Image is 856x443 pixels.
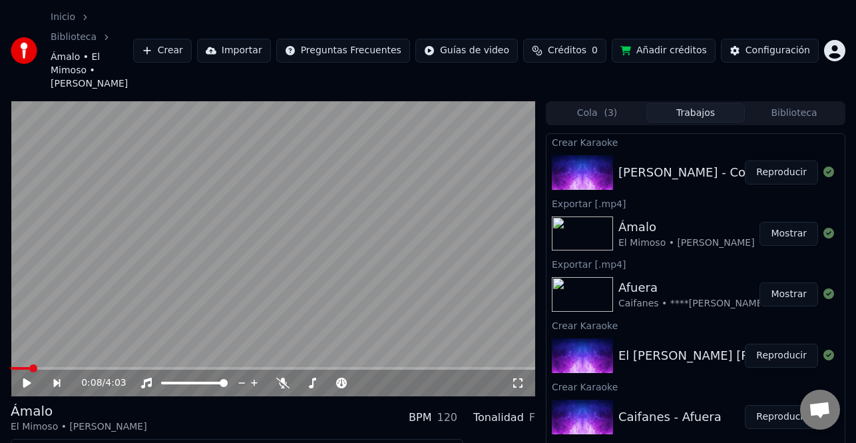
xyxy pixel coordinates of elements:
div: F [529,410,535,426]
div: Exportar [.mp4] [546,256,845,272]
button: Trabajos [646,103,745,123]
div: BPM [409,410,431,426]
button: Biblioteca [745,103,843,123]
div: Tonalidad [473,410,524,426]
button: Guías de video [415,39,518,63]
button: Configuración [721,39,819,63]
button: Importar [197,39,271,63]
button: Reproducir [745,161,818,185]
div: El Mimoso • [PERSON_NAME] [11,420,147,434]
div: 120 [437,410,457,426]
div: Caifanes - Afuera [618,408,722,426]
span: ( 3 ) [604,107,617,120]
div: Configuración [746,44,810,57]
div: El Mimoso • [PERSON_NAME] [618,236,755,250]
div: Exportar [.mp4] [546,195,845,211]
a: Biblioteca [51,31,97,44]
a: Inicio [51,11,75,24]
div: Crear Karaoke [546,134,845,150]
button: Crear [133,39,192,63]
span: 0:08 [81,376,102,390]
span: 4:03 [105,376,126,390]
div: Ámalo [11,402,147,420]
span: Ámalo • El Mimoso • [PERSON_NAME] [51,51,133,91]
button: Cola [548,103,646,123]
button: Preguntas Frecuentes [276,39,410,63]
div: Afuera [618,278,785,297]
button: Reproducir [745,344,818,368]
button: Reproducir [745,405,818,429]
button: Mostrar [759,222,818,246]
div: [PERSON_NAME] - Como Tu Mujer [618,163,819,182]
img: youka [11,37,37,64]
div: Crear Karaoke [546,317,845,333]
div: Chat abierto [800,390,840,430]
div: Ámalo [618,218,755,236]
span: Créditos [548,44,586,57]
div: El [PERSON_NAME] [PERSON_NAME] [618,346,836,365]
button: Créditos0 [523,39,606,63]
div: Crear Karaoke [546,378,845,394]
div: / [81,376,113,390]
button: Mostrar [759,282,818,306]
nav: breadcrumb [51,11,133,91]
span: 0 [592,44,598,57]
button: Añadir créditos [612,39,716,63]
